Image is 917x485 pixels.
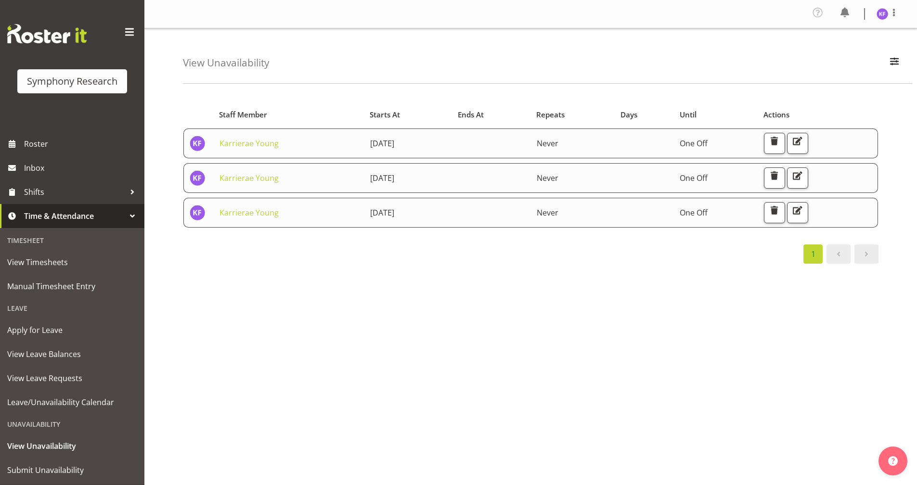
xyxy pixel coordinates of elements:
div: Until [680,109,753,120]
a: Manual Timesheet Entry [2,274,142,298]
span: Roster [24,137,140,151]
a: View Unavailability [2,434,142,458]
span: Never [537,173,558,183]
a: View Timesheets [2,250,142,274]
img: karrierae-frydenlund1891.jpg [877,8,888,20]
span: [DATE] [370,173,394,183]
button: Edit Unavailability [787,133,808,154]
span: [DATE] [370,138,394,149]
span: Never [537,207,558,218]
div: Symphony Research [27,74,117,89]
span: Leave/Unavailability Calendar [7,395,137,409]
span: Time & Attendance [24,209,125,223]
div: Staff Member [219,109,359,120]
span: Never [537,138,558,149]
h4: View Unavailability [183,57,269,68]
a: Leave/Unavailability Calendar [2,390,142,414]
div: Timesheet [2,230,142,250]
div: Leave [2,298,142,318]
a: Submit Unavailability [2,458,142,482]
div: Ends At [458,109,526,120]
img: help-xxl-2.png [888,456,898,466]
a: View Leave Requests [2,366,142,390]
div: Actions [763,109,872,120]
div: Days [620,109,669,120]
div: Starts At [370,109,447,120]
img: karrierae-frydenlund1891.jpg [190,205,205,220]
span: One Off [680,138,708,149]
button: Delete Unavailability [764,133,785,154]
span: View Leave Requests [7,371,137,385]
img: karrierae-frydenlund1891.jpg [190,170,205,186]
button: Edit Unavailability [787,202,808,223]
button: Delete Unavailability [764,167,785,189]
span: [DATE] [370,207,394,218]
span: View Timesheets [7,255,137,269]
a: Karrierae Young [220,207,279,218]
span: Inbox [24,161,140,175]
span: Submit Unavailability [7,463,137,477]
a: Karrierae Young [220,173,279,183]
span: View Leave Balances [7,347,137,361]
span: One Off [680,173,708,183]
span: Shifts [24,185,125,199]
a: View Leave Balances [2,342,142,366]
img: Rosterit website logo [7,24,87,43]
div: Repeats [536,109,609,120]
span: Manual Timesheet Entry [7,279,137,294]
span: One Off [680,207,708,218]
a: Apply for Leave [2,318,142,342]
span: View Unavailability [7,439,137,453]
a: Karrierae Young [220,138,279,149]
img: karrierae-frydenlund1891.jpg [190,136,205,151]
button: Delete Unavailability [764,202,785,223]
div: Unavailability [2,414,142,434]
button: Filter Employees [884,52,904,74]
span: Apply for Leave [7,323,137,337]
button: Edit Unavailability [787,167,808,189]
